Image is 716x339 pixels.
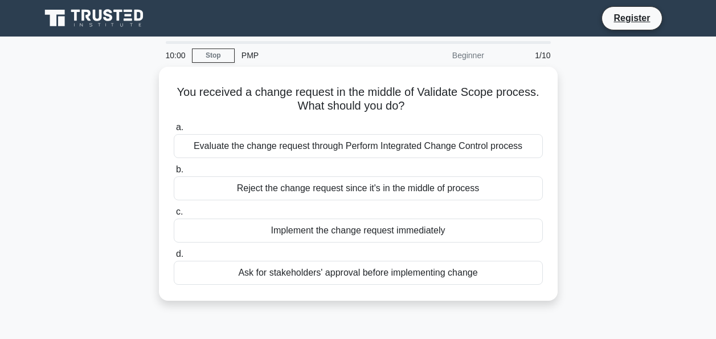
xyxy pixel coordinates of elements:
span: b. [176,164,183,174]
h5: You received a change request in the middle of Validate Scope process. What should you do? [173,85,544,114]
span: c. [176,207,183,216]
div: Ask for stakeholders' approval before implementing change [174,261,543,285]
a: Register [607,11,657,25]
a: Stop [192,49,235,63]
div: Reject the change request since it's in the middle of process [174,176,543,200]
span: d. [176,249,183,259]
div: Implement the change request immediately [174,219,543,243]
div: 1/10 [491,44,558,67]
span: a. [176,122,183,132]
div: 10:00 [159,44,192,67]
div: PMP [235,44,391,67]
div: Evaluate the change request through Perform Integrated Change Control process [174,134,543,158]
div: Beginner [391,44,491,67]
